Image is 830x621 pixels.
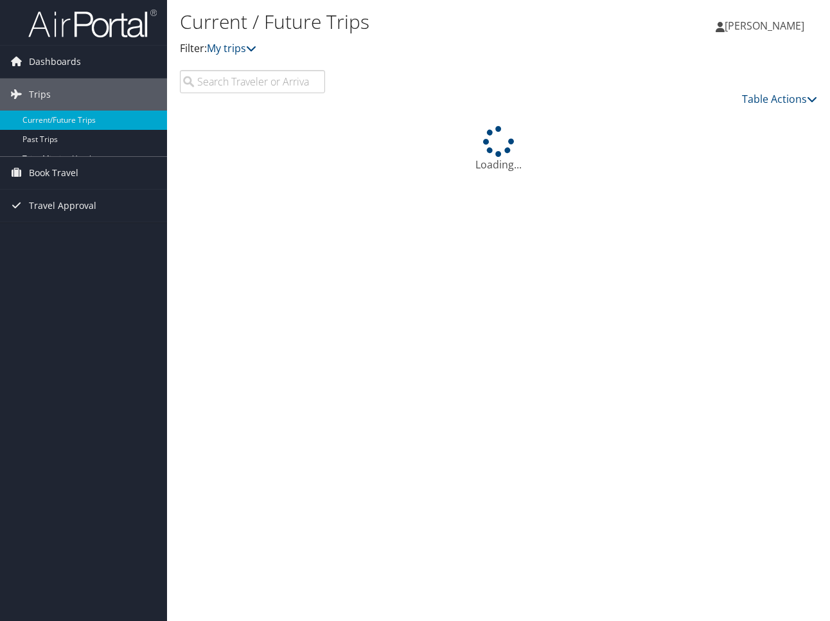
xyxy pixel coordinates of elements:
a: Table Actions [742,92,817,106]
span: Book Travel [29,157,78,189]
span: Trips [29,78,51,111]
img: airportal-logo.png [28,8,157,39]
h1: Current / Future Trips [180,8,605,35]
a: [PERSON_NAME] [716,6,817,45]
span: Travel Approval [29,190,96,222]
input: Search Traveler or Arrival City [180,70,325,93]
span: Dashboards [29,46,81,78]
a: My trips [207,41,256,55]
span: [PERSON_NAME] [725,19,804,33]
p: Filter: [180,40,605,57]
div: Loading... [180,126,817,172]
